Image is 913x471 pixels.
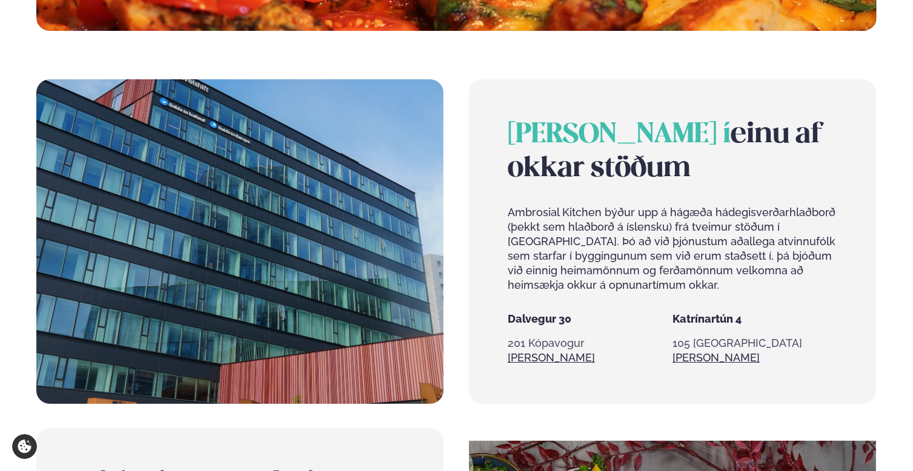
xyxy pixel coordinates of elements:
[508,351,595,365] a: Sjá meira
[672,312,837,326] h5: Katrínartún 4
[672,351,760,365] a: Sjá meira
[508,118,837,186] h2: einu af okkar stöðum
[508,337,585,349] span: 201 Kópavogur
[672,337,802,349] span: 105 [GEOGRAPHIC_DATA]
[508,312,672,326] h5: Dalvegur 30
[508,122,731,148] span: [PERSON_NAME] í
[508,205,837,292] p: Ambrosial Kitchen býður upp á hágæða hádegisverðarhlaðborð (þekkt sem hlaðborð á íslensku) frá tv...
[36,79,443,404] img: image alt
[12,434,37,459] a: Cookie settings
